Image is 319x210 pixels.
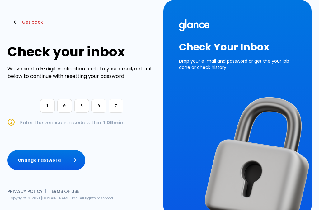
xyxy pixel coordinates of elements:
[179,41,296,53] h2: Check Your Inbox
[20,119,156,126] p: Enter the verification code within
[7,150,85,170] button: Change Password
[7,16,50,29] button: Get back
[7,188,43,194] a: Privacy Policy
[7,65,156,80] p: We've sent a 5-digit verification code to your email, enter it below to continue with resetting y...
[74,99,89,113] input: Please enter OTP character 3
[40,99,55,113] input: Please enter OTP character 1
[49,188,79,194] a: Terms of Use
[7,44,156,60] h1: Check your inbox
[179,53,296,78] p: Drop your e-mail and password or get the your job done or check history
[103,119,113,126] span: 1:06
[109,99,123,113] input: Please enter OTP character 5
[57,99,72,113] input: Please enter OTP character 2
[101,119,125,126] strong: min.
[91,99,106,113] input: Please enter OTP character 4
[7,195,114,201] span: Copyright © 2021 [DOMAIN_NAME] Inc. All rights reserved.
[45,188,46,194] span: |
